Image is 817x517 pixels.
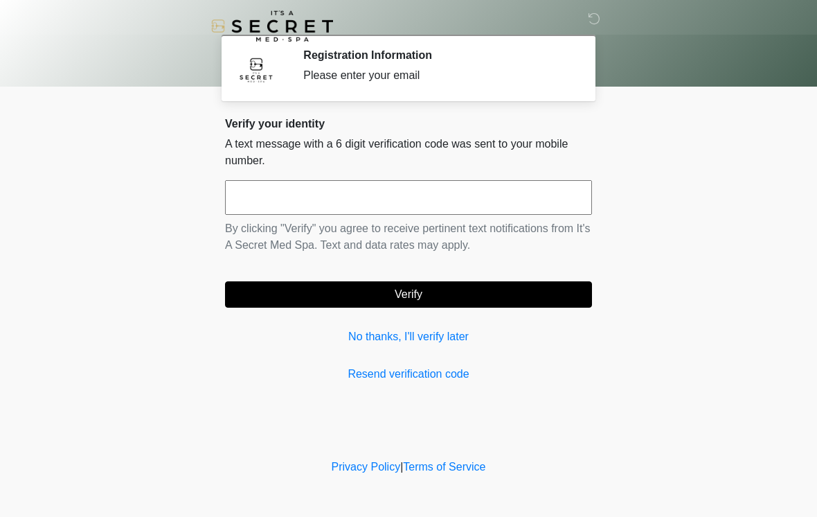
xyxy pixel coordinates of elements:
div: Please enter your email [303,67,571,84]
h2: Registration Information [303,49,571,62]
img: Agent Avatar [235,49,277,90]
a: Resend verification code [225,366,592,383]
a: Terms of Service [403,461,485,473]
p: By clicking "Verify" you agree to receive pertinent text notifications from It's A Secret Med Spa... [225,220,592,254]
p: A text message with a 6 digit verification code was sent to your mobile number. [225,136,592,169]
button: Verify [225,281,592,308]
img: It's A Secret Med Spa Logo [211,10,333,42]
a: No thanks, I'll verify later [225,328,592,345]
a: Privacy Policy [332,461,401,473]
h2: Verify your identity [225,117,592,130]
a: | [400,461,403,473]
